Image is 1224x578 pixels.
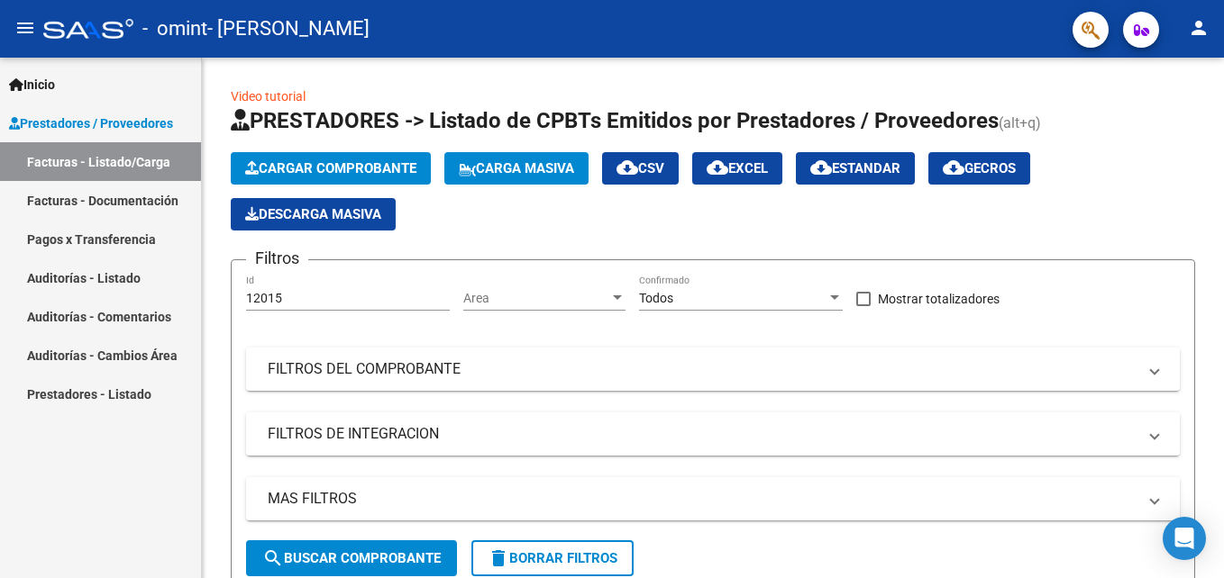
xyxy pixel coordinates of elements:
span: Inicio [9,75,55,95]
span: Borrar Filtros [488,550,617,566]
mat-panel-title: FILTROS DE INTEGRACION [268,424,1137,444]
mat-icon: menu [14,17,36,39]
span: Gecros [943,160,1016,176]
mat-panel-title: FILTROS DEL COMPROBANTE [268,359,1137,379]
mat-icon: cloud_download [617,157,638,178]
mat-expansion-panel-header: FILTROS DEL COMPROBANTE [246,348,1180,391]
span: Carga Masiva [459,160,574,176]
button: Cargar Comprobante [231,152,431,185]
div: Open Intercom Messenger [1163,517,1206,560]
mat-expansion-panel-header: MAS FILTROS [246,477,1180,520]
h3: Filtros [246,246,308,271]
mat-icon: delete [488,547,509,569]
button: Estandar [796,152,915,185]
mat-icon: cloud_download [810,157,832,178]
span: EXCEL [707,160,768,176]
mat-icon: cloud_download [943,157,964,178]
span: PRESTADORES -> Listado de CPBTs Emitidos por Prestadores / Proveedores [231,108,999,133]
mat-icon: search [262,547,284,569]
a: Video tutorial [231,89,306,104]
mat-icon: person [1188,17,1210,39]
button: Gecros [928,152,1030,185]
button: CSV [602,152,679,185]
span: (alt+q) [999,114,1041,131]
span: Estandar [810,160,900,176]
span: Prestadores / Proveedores [9,113,173,133]
mat-expansion-panel-header: FILTROS DE INTEGRACION [246,412,1180,456]
span: Mostrar totalizadores [878,288,1000,310]
button: Carga Masiva [444,152,589,185]
span: Cargar Comprobante [245,160,416,176]
mat-icon: cloud_download [707,157,728,178]
span: Area [463,291,609,306]
button: Buscar Comprobante [246,540,457,576]
span: - omint [142,9,207,49]
button: Descarga Masiva [231,198,396,230]
button: Borrar Filtros [471,540,634,576]
span: - [PERSON_NAME] [207,9,370,49]
span: CSV [617,160,664,176]
app-download-masive: Descarga masiva de comprobantes (adjuntos) [231,198,396,230]
button: EXCEL [692,152,782,185]
span: Todos [639,291,673,305]
span: Descarga Masiva [245,206,381,222]
mat-panel-title: MAS FILTROS [268,489,1137,509]
span: Buscar Comprobante [262,550,441,566]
